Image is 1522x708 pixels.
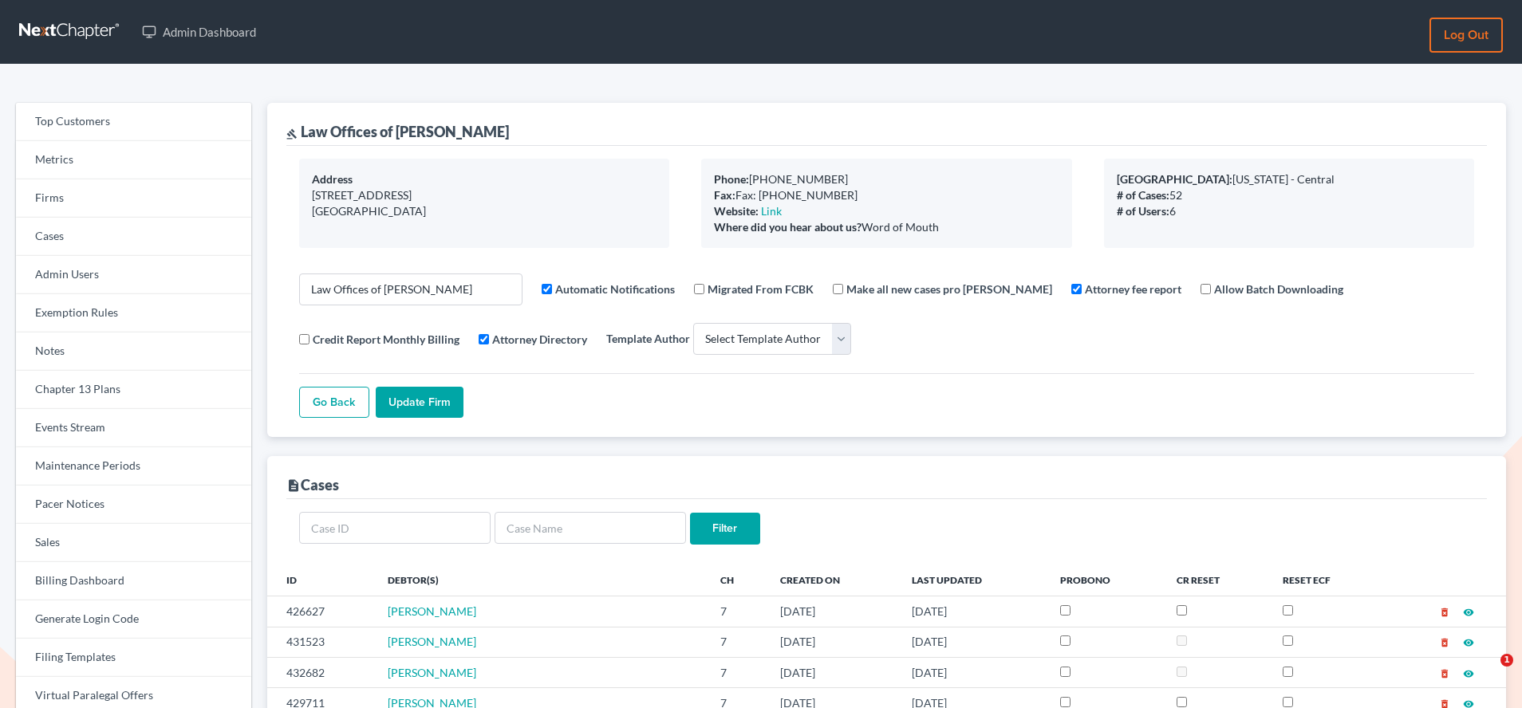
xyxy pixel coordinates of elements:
i: delete_forever [1439,637,1450,648]
a: visibility [1463,604,1474,618]
td: 426627 [267,596,376,627]
a: Generate Login Code [16,600,251,639]
a: Notes [16,332,251,371]
b: Address [312,172,353,186]
a: Sales [16,524,251,562]
th: ProBono [1047,564,1165,596]
div: Fax: [PHONE_NUMBER] [714,187,1059,203]
label: Attorney Directory [492,331,587,348]
div: Cases [286,475,339,494]
iframe: Intercom live chat [1468,654,1506,692]
a: Exemption Rules [16,294,251,332]
td: [DATE] [899,596,1047,627]
label: Make all new cases pro [PERSON_NAME] [846,281,1052,297]
label: Allow Batch Downloading [1214,281,1343,297]
label: Credit Report Monthly Billing [313,331,459,348]
input: Filter [690,513,760,545]
span: 1 [1500,654,1513,667]
a: Log out [1429,18,1503,53]
div: 6 [1117,203,1461,219]
div: [PHONE_NUMBER] [714,171,1059,187]
input: Case ID [299,512,491,544]
div: [US_STATE] - Central [1117,171,1461,187]
label: Attorney fee report [1085,281,1181,297]
a: [PERSON_NAME] [388,666,476,679]
td: [DATE] [767,627,899,657]
a: delete_forever [1439,635,1450,648]
b: [GEOGRAPHIC_DATA]: [1117,172,1232,186]
td: 432682 [267,657,376,687]
th: CR Reset [1164,564,1270,596]
b: Where did you hear about us? [714,220,862,234]
td: 7 [708,657,768,687]
label: Migrated From FCBK [708,281,814,297]
b: Website: [714,204,759,218]
td: 7 [708,596,768,627]
div: Word of Mouth [714,219,1059,235]
i: delete_forever [1439,668,1450,679]
a: Firms [16,179,251,218]
a: Top Customers [16,103,251,141]
td: 7 [708,627,768,657]
th: Reset ECF [1270,564,1383,596]
div: Law Offices of [PERSON_NAME] [286,122,509,141]
div: [GEOGRAPHIC_DATA] [312,203,657,219]
a: Metrics [16,141,251,179]
input: Case Name [495,512,686,544]
b: Phone: [714,172,749,186]
a: [PERSON_NAME] [388,635,476,648]
td: 431523 [267,627,376,657]
th: Debtor(s) [375,564,707,596]
i: gavel [286,128,298,140]
a: Events Stream [16,409,251,447]
a: visibility [1463,635,1474,648]
i: description [286,478,301,493]
a: Maintenance Periods [16,447,251,486]
a: visibility [1463,666,1474,679]
a: Link [761,204,782,218]
a: Pacer Notices [16,486,251,524]
a: delete_forever [1439,666,1450,679]
a: delete_forever [1439,604,1450,618]
i: visibility [1463,607,1474,618]
a: Admin Users [16,256,251,294]
div: 52 [1117,187,1461,203]
td: [DATE] [899,657,1047,687]
b: # of Cases: [1117,188,1169,202]
a: Cases [16,218,251,256]
a: Chapter 13 Plans [16,371,251,409]
i: delete_forever [1439,607,1450,618]
div: [STREET_ADDRESS] [312,187,657,203]
i: visibility [1463,668,1474,679]
th: Last Updated [899,564,1047,596]
label: Automatic Notifications [555,281,675,297]
a: Billing Dashboard [16,562,251,600]
td: [DATE] [899,627,1047,657]
th: Created On [767,564,899,596]
a: Go Back [299,387,369,419]
i: visibility [1463,637,1474,648]
td: [DATE] [767,657,899,687]
b: # of Users: [1117,204,1169,218]
th: Ch [708,564,768,596]
a: Admin Dashboard [134,18,264,46]
a: [PERSON_NAME] [388,604,476,618]
td: [DATE] [767,596,899,627]
th: ID [267,564,376,596]
b: Fax: [714,188,735,202]
a: Filing Templates [16,639,251,677]
input: Update Firm [376,387,463,419]
label: Template Author [606,330,690,347]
